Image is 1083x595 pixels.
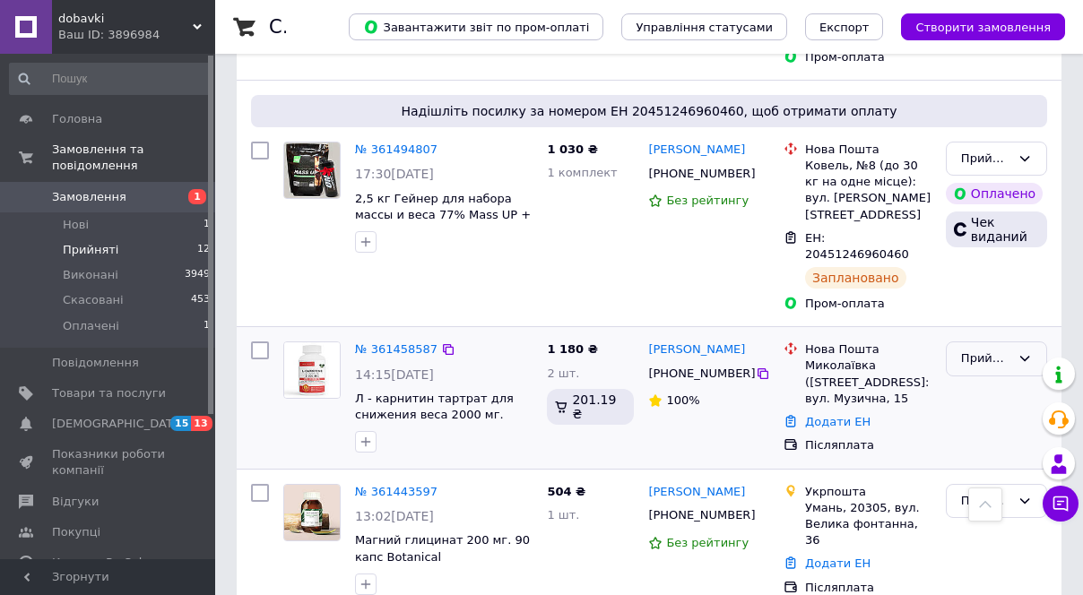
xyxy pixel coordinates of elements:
div: Прийнято [961,150,1010,168]
div: 201.19 ₴ [547,389,634,425]
button: Експорт [805,13,884,40]
div: Укрпошта [805,484,931,500]
div: Післяплата [805,437,931,453]
span: Покупці [52,524,100,540]
button: Управління статусами [621,13,787,40]
button: Чат з покупцем [1043,486,1079,522]
span: Експорт [819,21,870,34]
h1: Список замовлень [269,16,451,38]
span: 13:02[DATE] [355,509,434,523]
div: [PHONE_NUMBER] [645,162,755,185]
img: Фото товару [284,142,340,198]
div: [PHONE_NUMBER] [645,504,755,527]
div: Ваш ID: 3896984 [58,27,215,43]
a: [PERSON_NAME] [648,484,745,501]
span: 17:30[DATE] [355,167,434,181]
img: Фото товару [284,342,340,398]
span: 504 ₴ [547,485,585,498]
span: 15 [170,416,191,431]
div: Пром-оплата [805,49,931,65]
span: Оплачені [63,318,119,334]
div: Заплановано [805,267,906,289]
div: Умань, 20305, вул. Велика фонтанна, 36 [805,500,931,549]
span: 1 [188,189,206,204]
a: [PERSON_NAME] [648,341,745,358]
a: № 361458587 [355,342,438,356]
span: Головна [52,111,102,127]
a: Додати ЕН [805,415,871,428]
span: Виконані [63,267,118,283]
span: Без рейтингу [666,536,749,549]
span: Замовлення та повідомлення [52,142,215,174]
span: 1 030 ₴ [547,142,597,156]
div: Миколаївка ([STREET_ADDRESS]: вул. Музична, 15 [805,358,931,407]
span: Без рейтингу [666,194,749,207]
span: Товари та послуги [52,385,166,401]
a: Фото товару [283,142,341,199]
span: 1 [204,318,210,334]
a: Фото товару [283,341,341,399]
div: Прийнято [961,349,1010,368]
span: Скасовані [63,292,124,308]
span: Замовлення [52,189,126,205]
span: 1 180 ₴ [547,342,597,356]
div: Прийнято [961,492,1010,511]
input: Пошук [9,63,212,95]
span: 453 [191,292,210,308]
span: Управління статусами [636,21,773,34]
a: Л - карнитин тартрат для снижения веса 2000 мг. envie lab [355,392,514,438]
a: Додати ЕН [805,556,871,570]
span: 1 шт. [547,508,579,522]
button: Завантажити звіт по пром-оплаті [349,13,603,40]
span: Показники роботи компанії [52,446,166,479]
div: Оплачено [946,183,1043,204]
span: Прийняті [63,242,118,258]
div: [PHONE_NUMBER] [645,362,755,385]
div: Чек виданий [946,211,1047,247]
span: 1 [204,217,210,233]
a: Створити замовлення [883,20,1065,33]
span: 1 комплект [547,166,617,179]
span: 2 шт. [547,366,579,380]
div: Нова Пошта [805,142,931,158]
span: 13 [191,416,212,431]
span: Відгуки [52,494,99,510]
a: № 361494807 [355,142,438,156]
a: № 361443597 [355,485,438,498]
div: Ковель, №8 (до 30 кг на одне місце): вул. [PERSON_NAME][STREET_ADDRESS] [805,158,931,223]
a: 2,5 кг Гейнер для набора массы и веса 77% Mass UP + шейкер в подарок Клубника [355,192,531,238]
span: 100% [666,393,699,407]
span: Нові [63,217,89,233]
a: Магний глицинат 200 мг. 90 капс Botanical [355,533,530,564]
span: dobavki [58,11,193,27]
span: 14:15[DATE] [355,367,434,382]
img: Фото товару [284,485,340,540]
div: Нова Пошта [805,341,931,358]
span: Завантажити звіт по пром-оплаті [363,19,589,35]
span: 3949 [185,267,210,283]
span: Каталог ProSale [52,555,149,571]
button: Створити замовлення [901,13,1065,40]
span: Надішліть посилку за номером ЕН 20451246960460, щоб отримати оплату [258,102,1040,120]
span: Повідомлення [52,355,139,371]
a: [PERSON_NAME] [648,142,745,159]
span: ЕН: 20451246960460 [805,231,909,262]
span: Створити замовлення [915,21,1051,34]
a: Фото товару [283,484,341,541]
span: [DEMOGRAPHIC_DATA] [52,416,185,432]
span: 12 [197,242,210,258]
div: Пром-оплата [805,296,931,312]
